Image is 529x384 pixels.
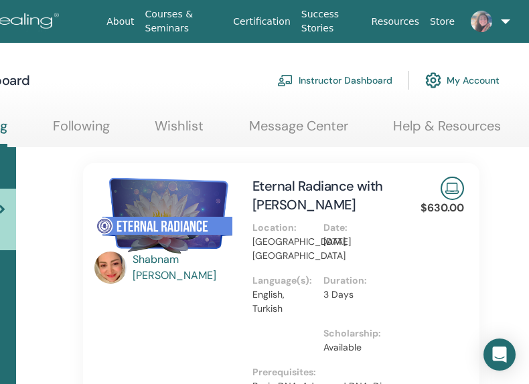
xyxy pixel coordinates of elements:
a: Resources [366,9,425,34]
p: Scholarship : [323,326,386,341]
p: [DATE] [323,235,386,249]
p: Date : [323,221,386,235]
a: Success Stories [296,2,366,41]
a: Help & Resources [393,118,501,144]
img: Live Online Seminar [441,177,464,200]
p: [GEOGRAPHIC_DATA], [GEOGRAPHIC_DATA] [252,235,315,263]
p: 3 Days [323,288,386,302]
p: Available [323,341,386,355]
p: English, Turkish [252,288,315,316]
a: Message Center [249,118,348,144]
a: Store [425,9,460,34]
p: Location : [252,221,315,235]
a: Wishlist [155,118,204,144]
a: About [101,9,139,34]
a: Eternal Radiance with [PERSON_NAME] [252,177,383,213]
a: Certification [228,9,295,34]
img: default.jpg [471,11,492,32]
a: My Account [425,66,500,95]
p: Prerequisites : [252,365,394,379]
p: Language(s) : [252,274,315,288]
a: Shabnam [PERSON_NAME] [133,252,239,284]
a: Courses & Seminars [140,2,228,41]
img: chalkboard-teacher.svg [277,74,293,86]
img: cog.svg [425,69,441,92]
a: Following [53,118,110,144]
img: default.jpg [94,252,127,284]
div: Open Intercom Messenger [483,339,516,371]
img: Eternal Radiance [94,177,236,256]
a: Instructor Dashboard [277,66,392,95]
p: $630.00 [421,200,464,216]
p: Duration : [323,274,386,288]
